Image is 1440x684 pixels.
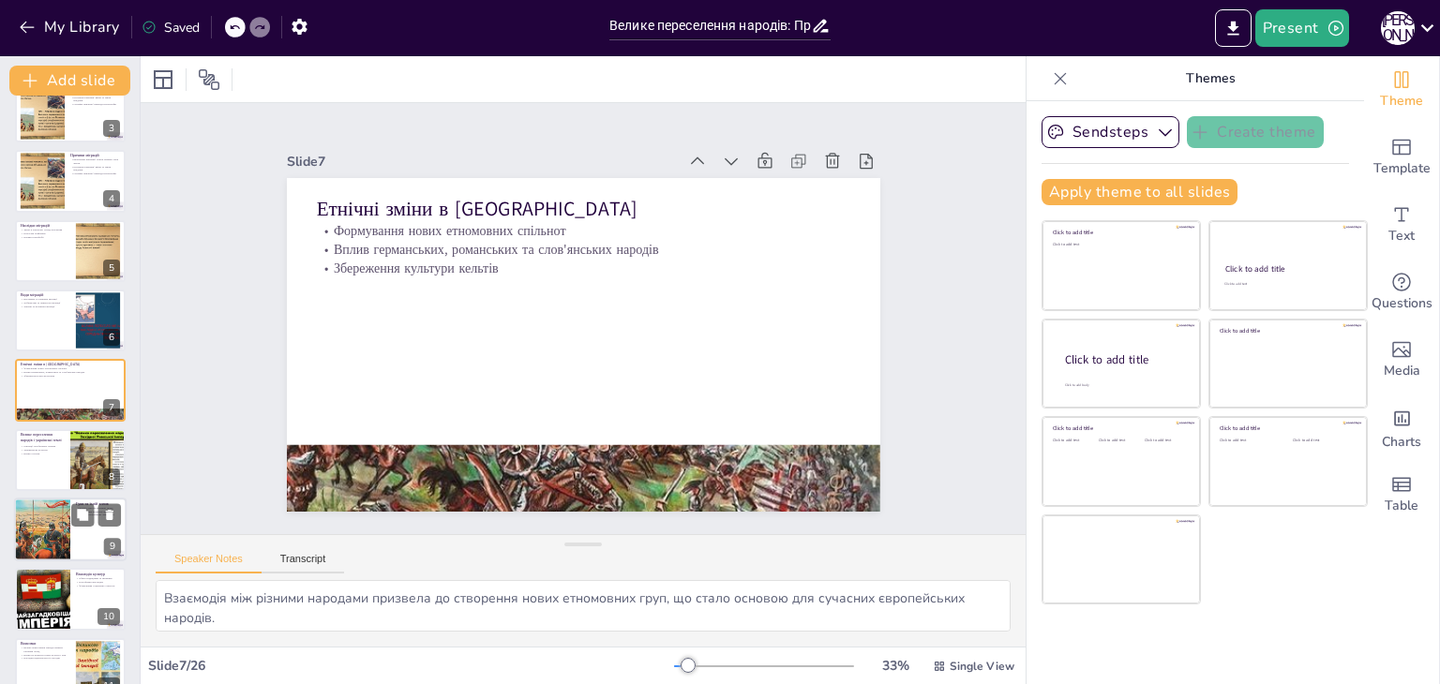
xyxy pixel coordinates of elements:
[21,235,70,239] p: Прояви ксенофобії
[1364,259,1439,326] div: Get real-time input from your audience
[14,498,127,561] div: 9
[1075,56,1345,101] p: Themes
[104,539,121,556] div: 9
[1380,91,1423,112] span: Theme
[14,12,127,42] button: My Library
[1215,9,1252,47] button: Export to PowerPoint
[323,213,857,287] p: Вплив германських, романських та слов'янських народів
[9,66,130,96] button: Add slide
[76,576,120,580] p: Обмін традиціями та звичаями
[328,168,862,251] p: Етнічні зміни в [GEOGRAPHIC_DATA]
[21,641,70,647] p: Висновки
[21,367,120,371] p: Формування нових етномовних спільнот
[21,452,65,455] p: Вплив остготів
[76,583,120,587] p: Формування соціальних структур
[1381,11,1415,45] div: К [PERSON_NAME]
[326,195,860,269] p: Формування нових етномовних спільнот
[1372,293,1432,314] span: Questions
[70,96,120,102] p: Політичні причини: війни та зміни кордонів
[15,429,126,491] div: 8
[21,444,65,448] p: Міграції слов'янських племен
[148,65,178,95] div: Layout
[148,657,674,675] div: Slide 7 / 26
[1364,124,1439,191] div: Add ready made slides
[1053,229,1187,236] div: Click to add title
[1364,191,1439,259] div: Add text boxes
[103,399,120,416] div: 7
[15,81,126,142] div: 3
[76,513,121,517] p: Зміни в історичному ландшафті
[21,363,120,368] p: Етнічні зміни в [GEOGRAPHIC_DATA]
[21,371,120,375] p: Вплив германських, романських та слов'янських народів
[1187,116,1324,148] button: Create theme
[156,553,262,573] button: Speaker Notes
[103,190,120,207] div: 4
[1385,496,1418,516] span: Table
[304,122,695,180] div: Slide 7
[198,68,220,91] span: Position
[21,646,70,652] p: Велике переселення народів змінило етнічний склад
[1293,439,1352,443] div: Click to add text
[21,301,70,305] p: Добровільні та примусові міграції
[103,120,120,137] div: 3
[1364,461,1439,528] div: Add a table
[98,503,121,526] button: Delete Slide
[21,231,70,235] p: Культурні конфлікти
[1381,9,1415,47] button: К [PERSON_NAME]
[21,432,65,442] p: Велике переселення народів і українські землі
[97,608,120,625] div: 10
[21,298,70,302] p: Внутрішні та зовнішні міграції
[70,158,120,165] p: Економічні причини: пошук кращих умов життя
[1220,424,1354,432] div: Click to add title
[21,223,70,229] p: Наслідки міграцій
[21,292,70,298] p: Види міграцій
[21,656,70,660] p: Наслідки відчуваються й сьогодні
[950,659,1014,674] span: Single View
[1384,361,1420,381] span: Media
[103,260,120,276] div: 5
[1065,351,1185,367] div: Click to add title
[15,220,126,282] div: 5
[15,568,126,630] div: 10
[322,231,855,305] p: Збереження культури кельтів
[1053,424,1187,432] div: Click to add title
[76,580,120,584] p: Нові форми мистецтва
[1065,382,1183,387] div: Click to add body
[156,580,1011,632] textarea: Взаємодія між різними народами призвела до створення нових етномовних груп, що стало основою для ...
[1053,439,1095,443] div: Click to add text
[21,448,65,452] p: Черняхівська культура
[70,153,120,158] p: Причини міграцій
[1388,226,1415,246] span: Text
[1382,432,1421,453] span: Charts
[15,359,126,421] div: 7
[873,657,918,675] div: 33 %
[15,150,126,212] div: 4
[1099,439,1141,443] div: Click to add text
[71,503,94,526] button: Duplicate Slide
[1042,179,1237,205] button: Apply theme to all slides
[76,501,121,507] p: Гуни та їхній вплив
[262,553,345,573] button: Transcript
[1224,282,1349,287] div: Click to add text
[1053,243,1187,247] div: Click to add text
[1255,9,1349,47] button: Present
[21,305,70,308] p: Законні та незаконні міграції
[70,172,120,176] p: Стихійні причини: природні катастрофи
[1220,327,1354,335] div: Click to add title
[609,12,811,39] input: Insert title
[103,329,120,346] div: 6
[103,468,120,485] div: 8
[1364,394,1439,461] div: Add charts and graphs
[1364,56,1439,124] div: Change the overall theme
[21,653,70,657] p: Вплив на розвиток нових культур і мов
[21,374,120,378] p: Збереження культури кельтів
[1042,116,1179,148] button: Sendsteps
[1225,263,1350,275] div: Click to add title
[70,165,120,171] p: Політичні причини: війни та зміни кордонів
[76,572,120,577] p: Взаємодія культур
[76,510,121,513] p: Руйнування античних міст
[142,19,200,37] div: Saved
[1373,158,1431,179] span: Template
[21,228,70,231] p: Зміни в етнічному складі населення
[76,506,121,510] p: Вплив гунів на етнічний склад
